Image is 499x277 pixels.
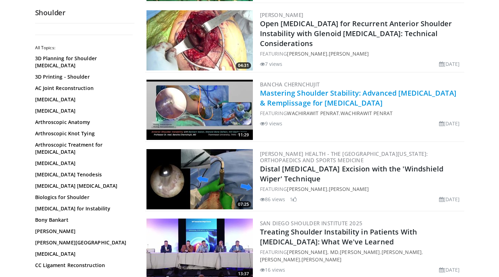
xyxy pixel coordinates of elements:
[35,250,131,258] a: [MEDICAL_DATA]
[287,110,339,117] a: Wachirawit Penrat
[146,10,253,70] a: 04:31
[35,228,131,235] a: [PERSON_NAME]
[439,266,460,273] li: [DATE]
[260,60,283,68] li: 7 views
[35,119,131,126] a: Arthroscopic Anatomy
[439,60,460,68] li: [DATE]
[35,73,131,80] a: 3D Printing - Shoulder
[35,141,131,156] a: Arthroscopic Treatment for [MEDICAL_DATA]
[35,182,131,190] a: [MEDICAL_DATA] [MEDICAL_DATA]
[35,45,133,51] h2: All Topics:
[260,81,320,88] a: Bancha Chernchujit
[340,110,393,117] a: Wachirawit Penrat
[236,271,251,277] span: 13:37
[260,266,285,273] li: 16 views
[260,256,300,263] a: [PERSON_NAME]
[260,220,363,227] a: San Diego Shoulder Institute 2025
[146,10,253,70] img: 2b2da37e-a9b6-423e-b87e-b89ec568d167.300x170_q85_crop-smart_upscale.jpg
[236,201,251,208] span: 07:25
[260,109,463,117] div: FEATURING ,
[301,256,342,263] a: [PERSON_NAME]
[146,149,253,209] a: 07:25
[260,88,456,108] a: Mastering Shoulder Stability: Advanced [MEDICAL_DATA] & Remplissage for [MEDICAL_DATA]
[260,120,283,127] li: 9 views
[382,249,422,255] a: [PERSON_NAME]
[35,160,131,167] a: [MEDICAL_DATA]
[329,186,369,192] a: [PERSON_NAME]
[35,194,131,201] a: Biologics for Shoulder
[329,50,369,57] a: [PERSON_NAME]
[260,50,463,57] div: FEATURING ,
[439,120,460,127] li: [DATE]
[35,85,131,92] a: AC Joint Reconstruction
[439,196,460,203] li: [DATE]
[260,185,463,193] div: FEATURING ,
[35,130,131,137] a: Arthroscopic Knot Tying
[35,239,131,246] a: [PERSON_NAME][GEOGRAPHIC_DATA]
[260,227,417,247] a: Treating Shoulder Instability in Patients With [MEDICAL_DATA]: What We've Learned
[35,216,131,224] a: Bony Bankart
[146,149,253,209] img: a7b75fd4-cde6-4697-a64c-761743312e1d.jpeg.300x170_q85_crop-smart_upscale.jpg
[260,248,463,263] div: FEATURING , , , ,
[35,262,131,269] a: CC Ligament Reconstruction
[146,80,253,140] a: 11:29
[236,62,251,69] span: 04:31
[35,8,134,17] h2: Shoulder
[35,55,131,69] a: 3D Planning for Shoulder [MEDICAL_DATA]
[236,132,251,138] span: 11:29
[260,150,428,164] a: [PERSON_NAME] Health - The [GEOGRAPHIC_DATA][US_STATE]: Orthopaedics and Sports Medicine
[287,50,327,57] a: [PERSON_NAME]
[146,80,253,140] img: 12bfd8a1-61c9-4857-9f26-c8a25e8997c8.300x170_q85_crop-smart_upscale.jpg
[35,107,131,114] a: [MEDICAL_DATA]
[260,196,285,203] li: 86 views
[290,196,297,203] li: 1
[287,186,327,192] a: [PERSON_NAME]
[35,205,131,212] a: [MEDICAL_DATA] for Instability
[287,249,338,255] a: [PERSON_NAME], MD
[35,96,131,103] a: [MEDICAL_DATA]
[260,19,452,48] a: Open [MEDICAL_DATA] for Recurrent Anterior Shoulder Instability with Glenoid [MEDICAL_DATA]: Tech...
[35,171,131,178] a: [MEDICAL_DATA] Tenodesis
[260,164,444,183] a: Distal [MEDICAL_DATA] Excision with the 'Windshield Wiper' Technique
[340,249,380,255] a: [PERSON_NAME]
[260,11,304,18] a: [PERSON_NAME]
